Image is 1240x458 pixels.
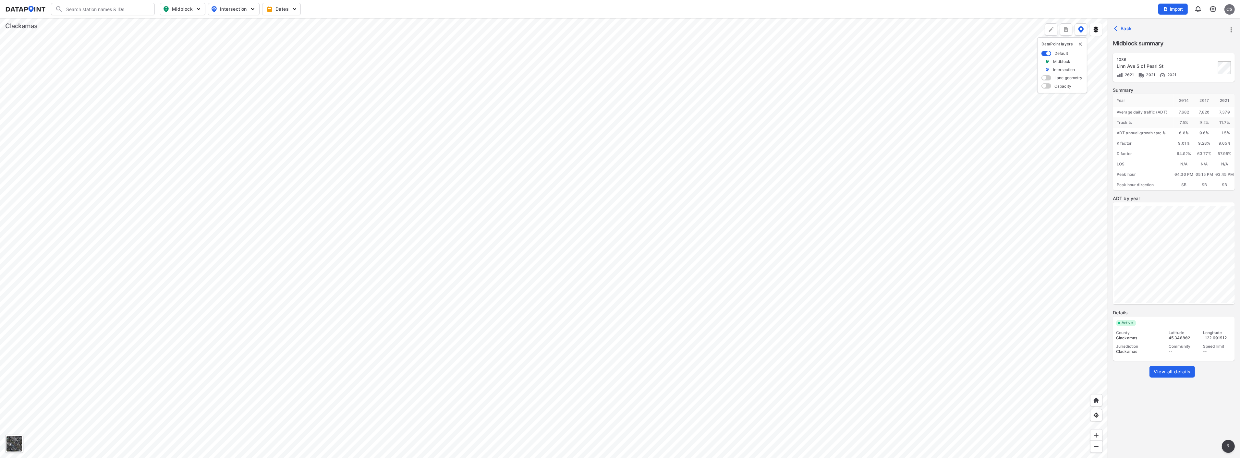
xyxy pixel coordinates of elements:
[162,5,170,13] img: map_pin_mid.602f9df1.svg
[1048,26,1054,33] img: +Dz8AAAAASUVORK5CYII=
[1194,117,1215,128] div: 9.2 %
[1090,23,1102,36] button: External layers
[1174,128,1194,138] div: 0.0 %
[210,5,218,13] img: map_pin_int.54838e6b.svg
[1117,57,1216,62] div: 1086
[1194,107,1215,117] div: 7,820
[262,3,301,15] button: Dates
[1138,72,1145,78] img: Vehicle class
[1203,349,1232,354] div: --
[1169,330,1197,335] div: Latitude
[1113,94,1174,107] div: Year
[1222,440,1235,453] button: more
[1113,309,1235,316] label: Details
[1116,335,1163,341] div: Clackamas
[1060,23,1072,36] button: more
[1174,159,1194,169] div: N/A
[1113,169,1174,180] div: Peak hour
[1041,42,1083,47] p: DataPoint layers
[1093,26,1099,33] img: layers.ee07997e.svg
[1045,67,1050,72] img: marker_Intersection.6861001b.svg
[208,3,260,15] button: Intersection
[1194,5,1202,13] img: 8A77J+mXikMhHQAAAAASUVORK5CYII=
[1090,394,1102,406] div: Home
[63,4,151,14] input: Search
[5,6,46,12] img: dataPointLogo.9353c09d.svg
[266,6,273,12] img: calendar-gold.39a51dde.svg
[1194,94,1215,107] div: 2017
[1194,169,1215,180] div: 05:15 PM
[5,21,38,30] div: Clackamas
[1045,59,1050,64] img: marker_Midblock.5ba75e30.svg
[5,435,23,453] div: Toggle basemap
[1123,72,1134,77] span: 2021
[1159,72,1166,78] img: Vehicle speed
[291,6,298,12] img: 5YPKRKmlfpI5mqlR8AD95paCi+0kK1fRFDJSaMmawlwaeJcJwk9O2fotCW5ve9gAAAAASUVORK5CYII=
[1224,4,1235,15] div: CS
[1169,344,1197,349] div: Community
[1078,42,1083,47] button: delete
[1113,39,1235,48] label: Midblock summary
[1117,63,1216,69] div: Linn Ave S of Pearl St
[1053,67,1075,72] label: Intersection
[163,5,201,13] span: Midblock
[1090,429,1102,441] div: Zoom in
[1045,23,1057,36] div: Polygon tool
[1119,320,1136,326] span: Active
[1115,25,1132,32] span: Back
[1054,51,1068,56] label: Default
[1113,87,1235,93] label: Summary
[1214,117,1235,128] div: 11.7 %
[1158,4,1188,15] button: Import
[160,3,205,15] button: Midblock
[1174,149,1194,159] div: 64.02%
[1116,344,1163,349] div: Jurisdiction
[1113,117,1174,128] div: Truck %
[1145,72,1156,77] span: 2021
[1226,24,1237,35] button: more
[1174,107,1194,117] div: 7,682
[1053,59,1070,64] label: Midblock
[1113,159,1174,169] div: LOS
[1090,409,1102,421] div: View my location
[1203,344,1232,349] div: Speed limit
[1093,397,1100,404] img: +XpAUvaXAN7GudzAAAAAElFTkSuQmCC
[1174,94,1194,107] div: 2014
[211,5,255,13] span: Intersection
[1214,107,1235,117] div: 7,370
[1214,128,1235,138] div: -1.5 %
[1174,180,1194,190] div: SB
[1113,195,1235,202] label: ADT by year
[1113,149,1174,159] div: D factor
[1054,75,1082,80] label: Lane geometry
[1054,83,1071,89] label: Capacity
[1214,169,1235,180] div: 03:45 PM
[1117,72,1123,78] img: Volume count
[249,6,256,12] img: 5YPKRKmlfpI5mqlR8AD95paCi+0kK1fRFDJSaMmawlwaeJcJwk9O2fotCW5ve9gAAAAASUVORK5CYII=
[1203,335,1232,341] div: -122.601912
[1174,169,1194,180] div: 04:30 PM
[1194,180,1215,190] div: SB
[1194,138,1215,149] div: 9.28%
[1113,107,1174,117] div: Average daily traffic (ADT)
[1116,330,1163,335] div: County
[1209,5,1217,13] img: cids17cp3yIFEOpj3V8A9qJSH103uA521RftCD4eeui4ksIb+krbm5XvIjxD52OS6NWLn9gAAAAAElFTkSuQmCC
[1163,6,1168,12] img: file_add.62c1e8a2.svg
[1174,117,1194,128] div: 7.5 %
[1194,159,1215,169] div: N/A
[1113,23,1135,34] button: Back
[268,6,297,12] span: Dates
[1116,349,1163,354] div: Clackamas
[1194,149,1215,159] div: 63.77%
[1169,335,1197,341] div: 45.348802
[1214,138,1235,149] div: 9.65%
[1158,4,1191,14] a: Import
[1113,128,1174,138] div: ADT annual growth rate %
[1113,138,1174,149] div: K factor
[1093,432,1100,439] img: ZvzfEJKXnyWIrJytrsY285QMwk63cM6Drc+sIAAAAASUVORK5CYII=
[1203,330,1232,335] div: Longitude
[1075,23,1087,36] button: DataPoint layers
[1226,442,1231,450] span: ?
[1113,180,1174,190] div: Peak hour direction
[1090,440,1102,453] div: Zoom out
